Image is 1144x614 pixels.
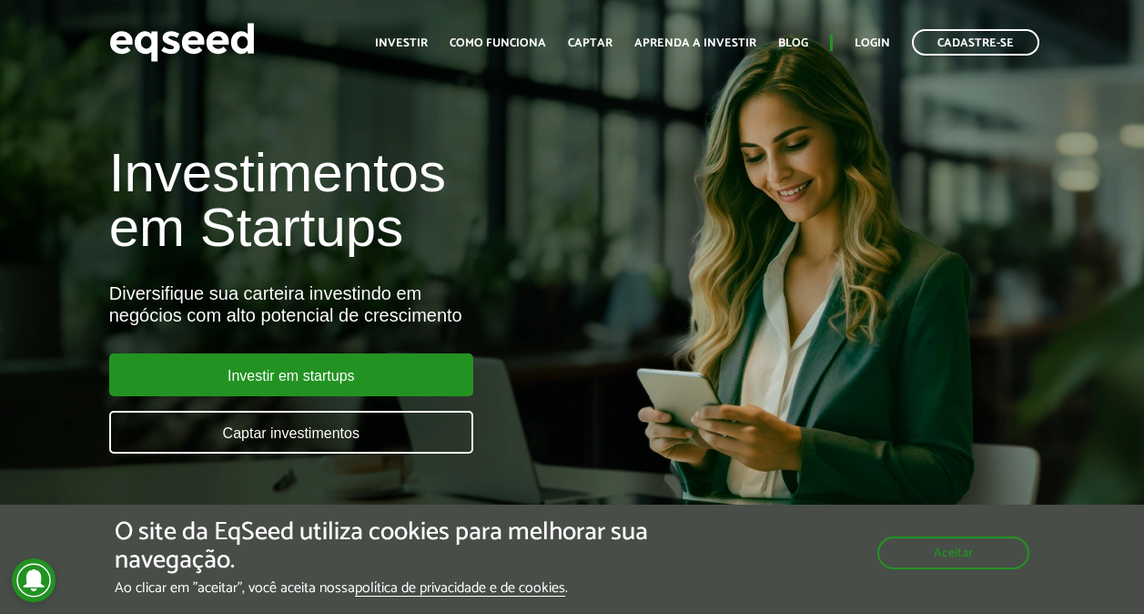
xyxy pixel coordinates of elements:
a: Cadastre-se [912,29,1039,56]
button: Aceitar [877,537,1029,569]
a: Captar [568,37,612,49]
p: Ao clicar em "aceitar", você aceita nossa . [115,579,663,597]
img: EqSeed [109,18,255,67]
h1: Investimentos em Startups [109,146,654,255]
div: Diversifique sua carteira investindo em negócios com alto potencial de crescimento [109,282,654,326]
a: política de privacidade e de cookies [355,581,565,597]
a: Investir em startups [109,353,473,396]
a: Captar investimentos [109,411,473,454]
a: Investir [375,37,428,49]
a: Blog [778,37,808,49]
a: Como funciona [450,37,546,49]
h5: O site da EqSeed utiliza cookies para melhorar sua navegação. [115,518,663,575]
a: Login [855,37,890,49]
a: Aprenda a investir [634,37,756,49]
